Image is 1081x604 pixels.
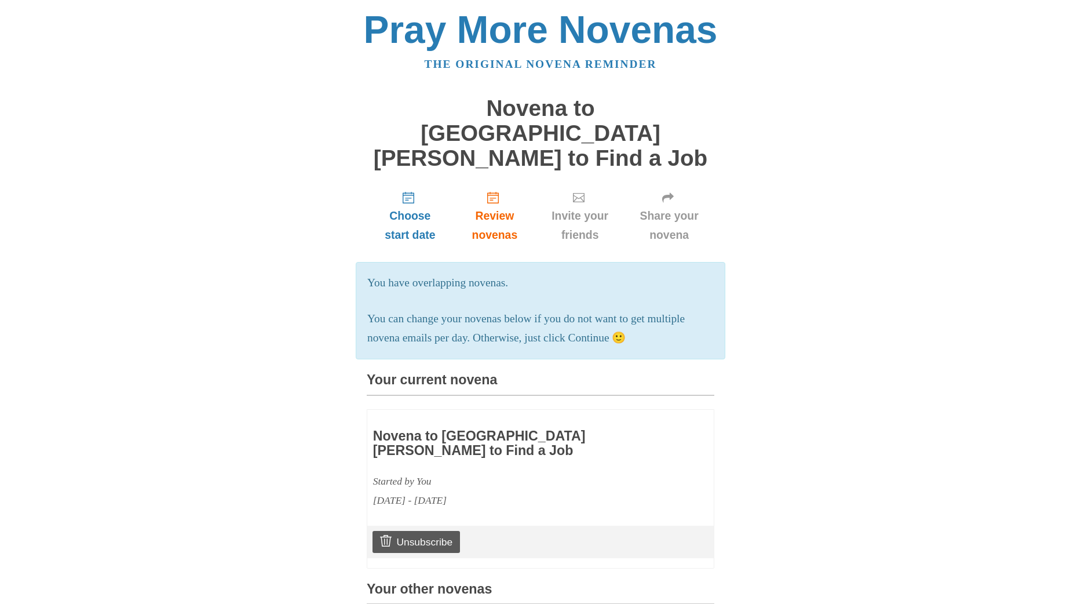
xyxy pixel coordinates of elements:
[536,182,624,251] a: Invite your friends
[367,373,714,395] h3: Your current novena
[373,491,641,510] div: [DATE] - [DATE]
[454,182,536,251] a: Review novenas
[465,206,524,245] span: Review novenas
[624,182,714,251] a: Share your novena
[372,531,460,553] a: Unsubscribe
[547,206,612,245] span: Invite your friends
[373,429,641,459] h3: Novena to [GEOGRAPHIC_DATA][PERSON_NAME] to Find a Job
[367,274,714,293] p: You have overlapping novenas.
[364,8,718,51] a: Pray More Novenas
[636,206,703,245] span: Share your novena
[367,96,714,170] h1: Novena to [GEOGRAPHIC_DATA][PERSON_NAME] to Find a Job
[367,310,714,348] p: You can change your novenas below if you do not want to get multiple novena emails per day. Other...
[367,182,454,251] a: Choose start date
[373,472,641,491] div: Started by You
[378,206,442,245] span: Choose start date
[425,58,657,70] a: The original novena reminder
